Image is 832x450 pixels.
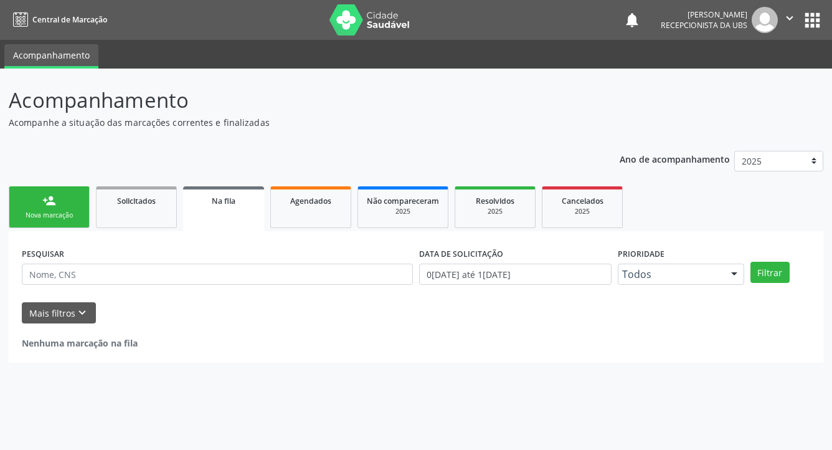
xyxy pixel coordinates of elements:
button:  [778,7,801,33]
strong: Nenhuma marcação na fila [22,337,138,349]
p: Ano de acompanhamento [620,151,730,166]
p: Acompanhe a situação das marcações correntes e finalizadas [9,116,579,129]
button: Filtrar [750,262,790,283]
span: Na fila [212,196,235,206]
label: DATA DE SOLICITAÇÃO [419,244,503,264]
div: 2025 [367,207,439,216]
i:  [783,11,797,25]
div: 2025 [464,207,526,216]
img: img [752,7,778,33]
span: Solicitados [117,196,156,206]
button: notifications [623,11,641,29]
a: Central de Marcação [9,9,107,30]
input: Selecione um intervalo [419,264,612,285]
button: Mais filtroskeyboard_arrow_down [22,302,96,324]
div: person_add [42,194,56,208]
div: [PERSON_NAME] [661,9,747,20]
div: 2025 [551,207,613,216]
label: PESQUISAR [22,244,64,264]
span: Resolvidos [476,196,514,206]
div: Nova marcação [18,211,80,220]
span: Recepcionista da UBS [661,20,747,31]
span: Todos [622,268,719,280]
p: Acompanhamento [9,85,579,116]
button: apps [801,9,823,31]
a: Acompanhamento [4,44,98,69]
span: Não compareceram [367,196,439,206]
span: Cancelados [562,196,603,206]
span: Agendados [290,196,331,206]
i: keyboard_arrow_down [75,306,89,320]
span: Central de Marcação [32,14,107,25]
label: Prioridade [618,244,664,264]
input: Nome, CNS [22,264,413,285]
